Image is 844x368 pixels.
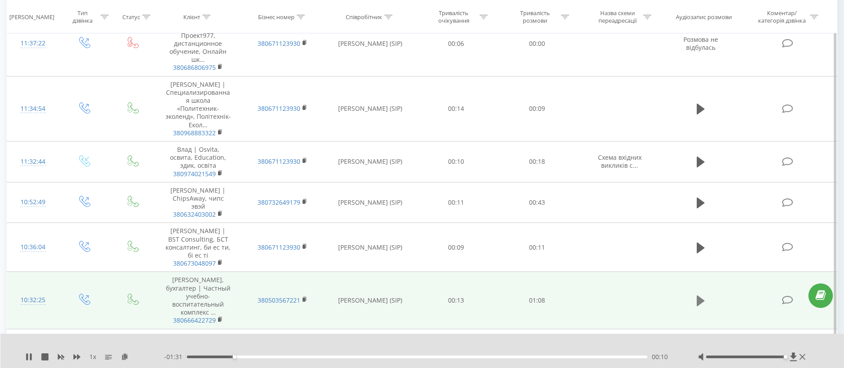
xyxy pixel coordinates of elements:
[183,13,200,20] div: Клієнт
[89,352,96,361] span: 1 x
[67,9,98,24] div: Тип дзвінка
[258,157,300,166] a: 380671123930
[416,272,497,329] td: 00:13
[156,11,240,76] td: [PERSON_NAME], директор | Проект977, дистанционное обучение, Онлайн шк…
[173,259,216,267] a: 380673048097
[156,141,240,182] td: Влад | Osvita, освита, Education, эдик, освіта
[258,198,300,206] a: 380732649179
[16,35,50,52] div: 11:37:22
[346,13,382,20] div: Співробітник
[258,39,300,48] a: 380671123930
[683,35,718,52] span: Розмова не відбулась
[497,141,577,182] td: 00:18
[233,355,236,359] div: Accessibility label
[156,76,240,141] td: [PERSON_NAME] | Специализированная школа «Политехник-эколенд», Політехнік-Екол…
[325,11,416,76] td: [PERSON_NAME] (SIP)
[258,104,300,113] a: 380671123930
[173,210,216,218] a: 380632403002
[497,223,577,272] td: 00:11
[156,182,240,223] td: [PERSON_NAME] | ChipsAway, чипс эвэй
[156,223,240,272] td: [PERSON_NAME] | BST Consulting, БСТ консалтинг, би ес ти, бі ес ті
[258,243,300,251] a: 380671123930
[325,182,416,223] td: [PERSON_NAME] (SIP)
[16,239,50,256] div: 10:36:04
[497,182,577,223] td: 00:43
[173,63,216,72] a: 380686806975
[258,13,295,20] div: Бізнес номер
[756,9,808,24] div: Коментар/категорія дзвінка
[258,296,300,304] a: 380503567221
[497,272,577,329] td: 01:08
[497,11,577,76] td: 00:00
[16,194,50,211] div: 10:52:49
[594,9,641,24] div: Назва схеми переадресації
[16,291,50,309] div: 10:32:25
[16,153,50,170] div: 11:32:44
[16,100,50,117] div: 11:34:54
[416,223,497,272] td: 00:09
[416,11,497,76] td: 00:06
[598,153,642,170] span: Схема вхідних викликів с...
[511,9,559,24] div: Тривалість розмови
[325,272,416,329] td: [PERSON_NAME] (SIP)
[156,272,240,329] td: [PERSON_NAME], бухгалтер | Частный учебно-воспитательный комплекс …
[122,13,140,20] div: Статус
[652,352,668,361] span: 00:10
[430,9,477,24] div: Тривалість очікування
[325,76,416,141] td: [PERSON_NAME] (SIP)
[173,129,216,137] a: 380968883322
[497,76,577,141] td: 00:09
[325,223,416,272] td: [PERSON_NAME] (SIP)
[783,355,787,359] div: Accessibility label
[173,316,216,324] a: 380666422729
[325,141,416,182] td: [PERSON_NAME] (SIP)
[416,76,497,141] td: 00:14
[676,13,732,20] div: Аудіозапис розмови
[416,182,497,223] td: 00:11
[416,141,497,182] td: 00:10
[9,13,54,20] div: [PERSON_NAME]
[173,170,216,178] a: 380974021549
[164,352,187,361] span: - 01:31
